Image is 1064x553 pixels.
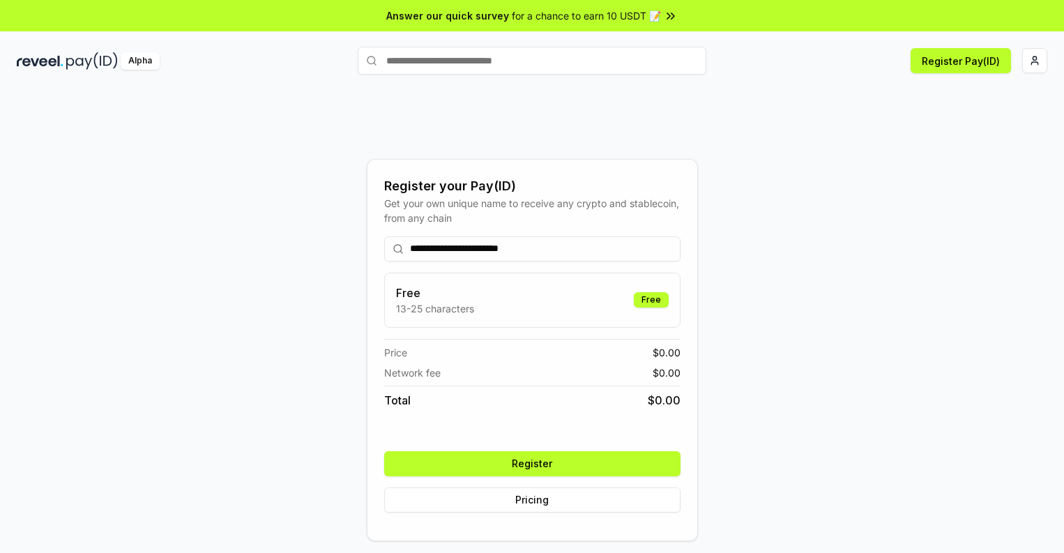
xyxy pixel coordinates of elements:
[384,392,411,409] span: Total
[66,52,118,70] img: pay_id
[386,8,509,23] span: Answer our quick survey
[384,345,407,360] span: Price
[396,301,474,316] p: 13-25 characters
[384,451,681,476] button: Register
[911,48,1011,73] button: Register Pay(ID)
[121,52,160,70] div: Alpha
[653,345,681,360] span: $ 0.00
[17,52,63,70] img: reveel_dark
[512,8,661,23] span: for a chance to earn 10 USDT 📝
[648,392,681,409] span: $ 0.00
[653,365,681,380] span: $ 0.00
[396,285,474,301] h3: Free
[634,292,669,308] div: Free
[384,365,441,380] span: Network fee
[384,196,681,225] div: Get your own unique name to receive any crypto and stablecoin, from any chain
[384,176,681,196] div: Register your Pay(ID)
[384,487,681,513] button: Pricing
